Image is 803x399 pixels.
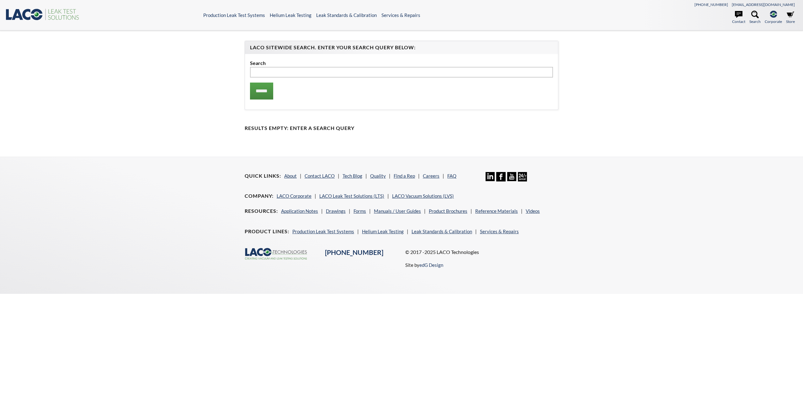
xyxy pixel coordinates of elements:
[475,208,518,214] a: Reference Materials
[245,208,278,214] h4: Resources
[381,12,420,18] a: Services & Repairs
[419,262,443,268] a: edG Design
[394,173,415,179] a: Find a Rep
[362,229,404,234] a: Helium Leak Testing
[526,208,540,214] a: Videos
[518,172,527,181] img: 24/7 Support Icon
[270,12,311,18] a: Helium Leak Testing
[429,208,467,214] a: Product Brochures
[749,11,761,24] a: Search
[250,59,553,67] label: Search
[765,19,782,24] span: Corporate
[370,173,386,179] a: Quality
[245,125,558,132] h4: Results Empty: Enter a Search Query
[245,173,281,179] h4: Quick Links
[343,173,362,179] a: Tech Blog
[203,12,265,18] a: Production Leak Test Systems
[392,193,454,199] a: LACO Vacuum Solutions (LVS)
[250,44,553,51] h4: LACO Sitewide Search. Enter your Search Query Below:
[245,228,289,235] h4: Product Lines
[316,12,377,18] a: Leak Standards & Calibration
[277,193,311,199] a: LACO Corporate
[694,2,728,7] a: [PHONE_NUMBER]
[786,11,795,24] a: Store
[732,2,795,7] a: [EMAIL_ADDRESS][DOMAIN_NAME]
[245,193,274,199] h4: Company
[518,177,527,182] a: 24/7 Support
[319,193,384,199] a: LACO Leak Test Solutions (LTS)
[292,229,354,234] a: Production Leak Test Systems
[405,261,443,269] p: Site by
[326,208,346,214] a: Drawings
[354,208,366,214] a: Forms
[325,248,383,256] a: [PHONE_NUMBER]
[305,173,335,179] a: Contact LACO
[447,173,456,179] a: FAQ
[412,229,472,234] a: Leak Standards & Calibration
[374,208,421,214] a: Manuals / User Guides
[284,173,297,179] a: About
[732,11,745,24] a: Contact
[423,173,439,179] a: Careers
[480,229,519,234] a: Services & Repairs
[405,248,558,256] p: © 2017 -2025 LACO Technologies
[281,208,318,214] a: Application Notes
